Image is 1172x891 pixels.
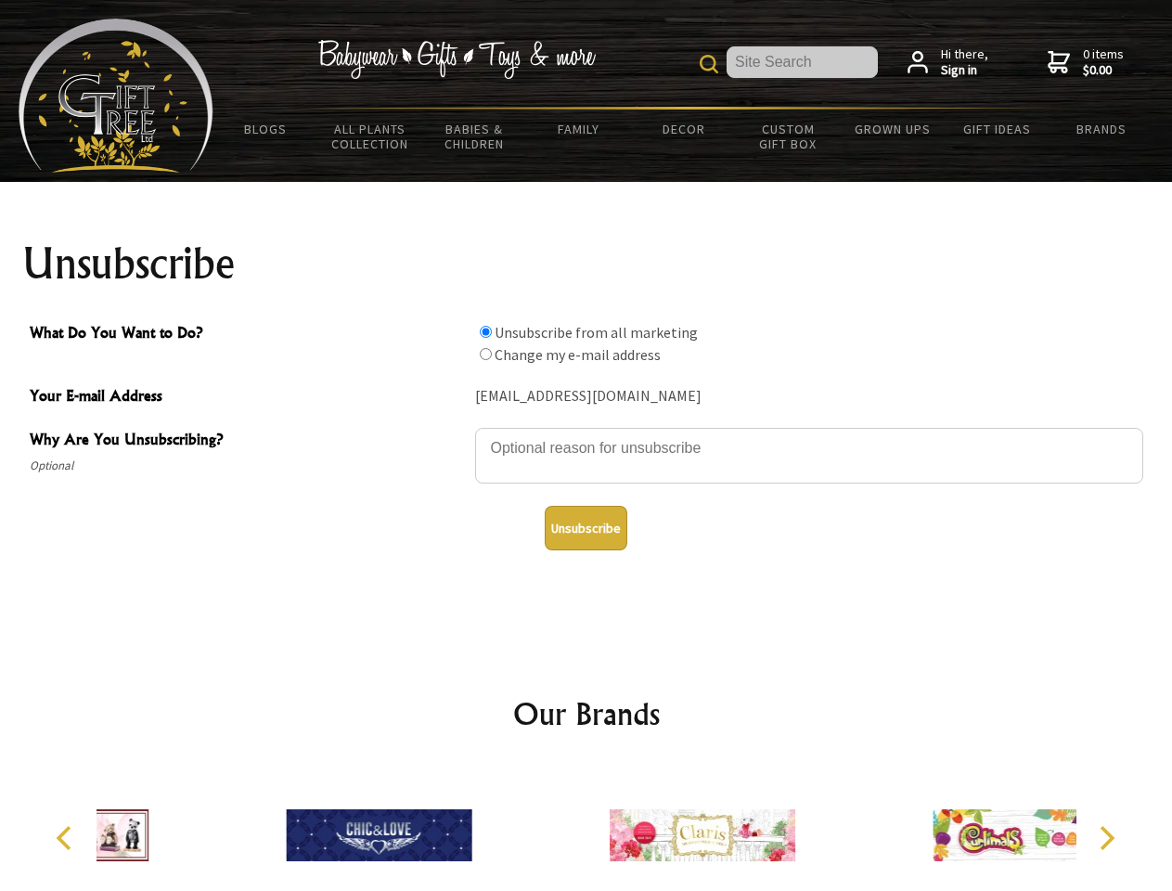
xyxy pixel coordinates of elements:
span: Hi there, [941,46,988,79]
h2: Our Brands [37,691,1136,736]
button: Unsubscribe [545,506,627,550]
strong: $0.00 [1083,62,1124,79]
a: Grown Ups [840,110,945,148]
span: Why Are You Unsubscribing? [30,428,466,455]
a: Decor [631,110,736,148]
input: What Do You Want to Do? [480,348,492,360]
strong: Sign in [941,62,988,79]
a: Gift Ideas [945,110,1050,148]
img: Babyware - Gifts - Toys and more... [19,19,213,173]
img: product search [700,55,718,73]
span: Optional [30,455,466,477]
a: Family [527,110,632,148]
label: Change my e-mail address [495,345,661,364]
a: Custom Gift Box [736,110,841,163]
a: BLOGS [213,110,318,148]
a: 0 items$0.00 [1048,46,1124,79]
a: Babies & Children [422,110,527,163]
button: Previous [46,818,87,859]
label: Unsubscribe from all marketing [495,323,698,342]
button: Next [1086,818,1127,859]
span: 0 items [1083,45,1124,79]
span: Your E-mail Address [30,384,466,411]
input: Site Search [727,46,878,78]
h1: Unsubscribe [22,241,1151,286]
img: Babywear - Gifts - Toys & more [317,40,596,79]
a: Hi there,Sign in [908,46,988,79]
a: All Plants Collection [318,110,423,163]
textarea: Why Are You Unsubscribing? [475,428,1143,484]
a: Brands [1050,110,1154,148]
input: What Do You Want to Do? [480,326,492,338]
span: What Do You Want to Do? [30,321,466,348]
div: [EMAIL_ADDRESS][DOMAIN_NAME] [475,382,1143,411]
